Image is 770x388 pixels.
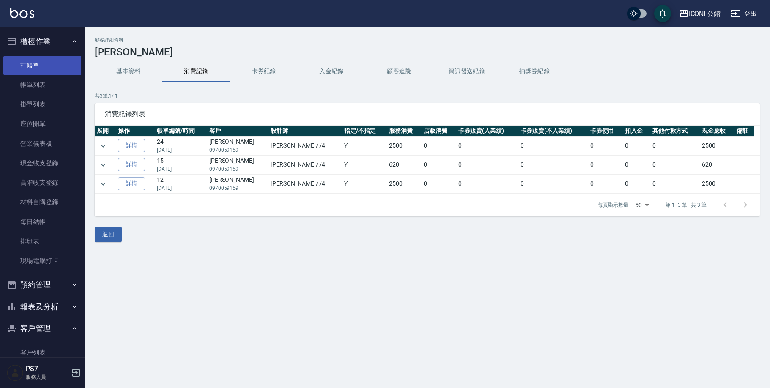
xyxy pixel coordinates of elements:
[105,110,750,118] span: 消費紀錄列表
[97,158,110,171] button: expand row
[342,175,387,193] td: Y
[269,175,342,193] td: [PERSON_NAME] / /4
[650,126,700,137] th: 其他付款方式
[700,126,734,137] th: 現金應收
[598,201,628,209] p: 每頁顯示數量
[700,156,734,174] td: 620
[623,126,650,137] th: 扣入金
[95,227,122,242] button: 返回
[623,175,650,193] td: 0
[162,61,230,82] button: 消費記錄
[95,46,760,58] h3: [PERSON_NAME]
[118,177,145,190] a: 詳情
[422,175,456,193] td: 0
[650,156,700,174] td: 0
[342,126,387,137] th: 指定/不指定
[116,126,155,137] th: 操作
[269,126,342,137] th: 設計師
[456,175,518,193] td: 0
[118,158,145,171] a: 詳情
[422,126,456,137] th: 店販消費
[456,156,518,174] td: 0
[456,137,518,155] td: 0
[654,5,671,22] button: save
[10,8,34,18] img: Logo
[727,6,760,22] button: 登出
[155,175,207,193] td: 12
[3,56,81,75] a: 打帳單
[3,30,81,52] button: 櫃檯作業
[518,175,588,193] td: 0
[675,5,724,22] button: ICONI 公館
[700,175,734,193] td: 2500
[650,137,700,155] td: 0
[623,137,650,155] td: 0
[157,146,205,154] p: [DATE]
[269,137,342,155] td: [PERSON_NAME] / /4
[3,192,81,212] a: 材料自購登錄
[518,156,588,174] td: 0
[689,8,721,19] div: ICONI 公館
[700,137,734,155] td: 2500
[26,365,69,373] h5: PS7
[95,92,760,100] p: 共 3 筆, 1 / 1
[269,156,342,174] td: [PERSON_NAME] / /4
[3,274,81,296] button: 預約管理
[387,175,422,193] td: 2500
[207,137,269,155] td: [PERSON_NAME]
[650,175,700,193] td: 0
[95,126,116,137] th: 展開
[155,126,207,137] th: 帳單編號/時間
[588,137,623,155] td: 0
[230,61,298,82] button: 卡券紀錄
[3,317,81,339] button: 客戶管理
[3,232,81,251] a: 排班表
[3,153,81,173] a: 現金收支登錄
[209,165,266,173] p: 0970059159
[3,343,81,362] a: 客戶列表
[209,146,266,154] p: 0970059159
[588,175,623,193] td: 0
[422,137,456,155] td: 0
[666,201,707,209] p: 第 1–3 筆 共 3 筆
[97,139,110,152] button: expand row
[342,156,387,174] td: Y
[518,137,588,155] td: 0
[518,126,588,137] th: 卡券販賣(不入業績)
[588,156,623,174] td: 0
[3,212,81,232] a: 每日結帳
[26,373,69,381] p: 服務人員
[387,156,422,174] td: 620
[342,137,387,155] td: Y
[97,178,110,190] button: expand row
[118,139,145,152] a: 詳情
[456,126,518,137] th: 卡券販賣(入業績)
[501,61,568,82] button: 抽獎券紀錄
[95,61,162,82] button: 基本資料
[588,126,623,137] th: 卡券使用
[387,126,422,137] th: 服務消費
[7,364,24,381] img: Person
[157,184,205,192] p: [DATE]
[3,134,81,153] a: 營業儀表板
[3,251,81,271] a: 現場電腦打卡
[365,61,433,82] button: 顧客追蹤
[207,175,269,193] td: [PERSON_NAME]
[433,61,501,82] button: 簡訊發送紀錄
[3,114,81,134] a: 座位開單
[207,126,269,137] th: 客戶
[155,137,207,155] td: 24
[623,156,650,174] td: 0
[155,156,207,174] td: 15
[207,156,269,174] td: [PERSON_NAME]
[3,75,81,95] a: 帳單列表
[209,184,266,192] p: 0970059159
[3,296,81,318] button: 報表及分析
[387,137,422,155] td: 2500
[298,61,365,82] button: 入金紀錄
[3,95,81,114] a: 掛單列表
[422,156,456,174] td: 0
[157,165,205,173] p: [DATE]
[632,194,652,216] div: 50
[734,126,754,137] th: 備註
